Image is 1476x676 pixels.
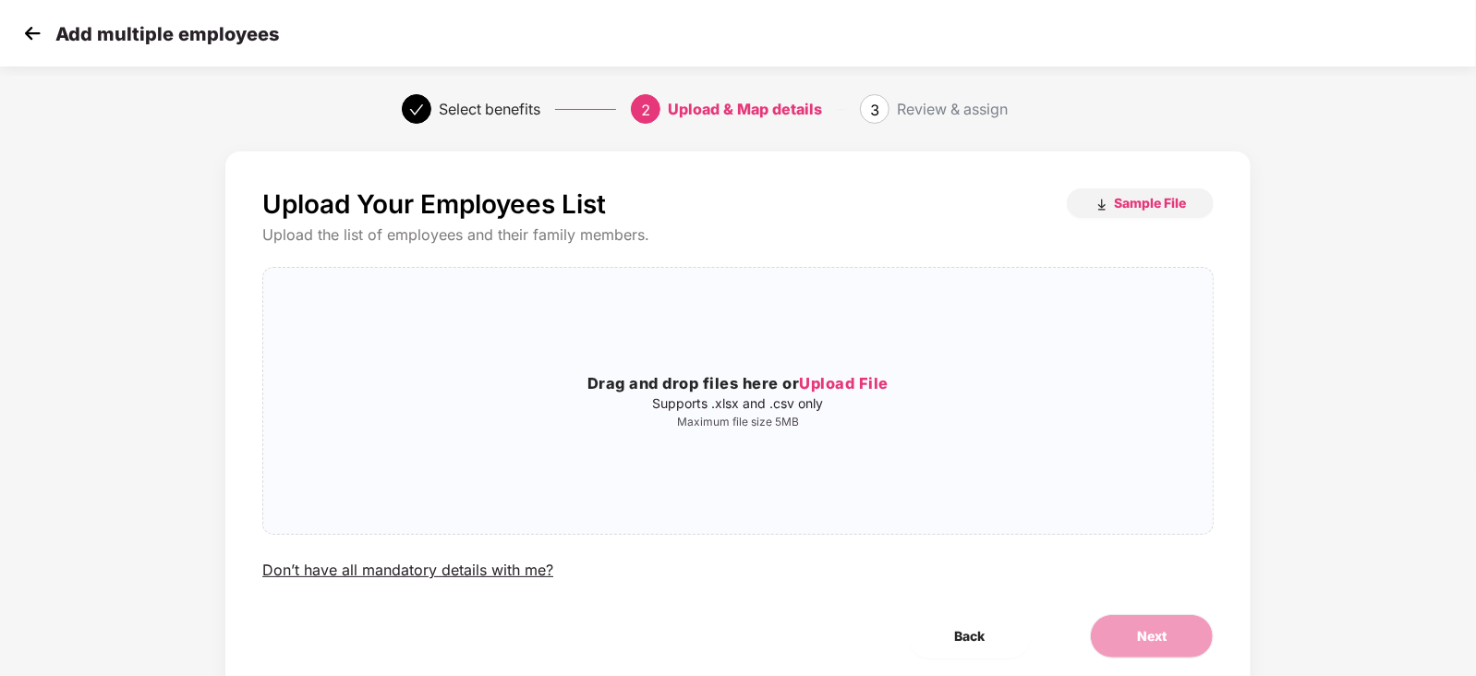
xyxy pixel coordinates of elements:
span: check [409,103,424,117]
p: Supports .xlsx and .csv only [263,396,1213,411]
span: Sample File [1114,194,1186,211]
h3: Drag and drop files here or [263,372,1213,396]
button: Sample File [1067,188,1214,218]
div: Don’t have all mandatory details with me? [262,561,553,580]
span: 3 [870,101,879,119]
div: Select benefits [439,94,540,124]
div: Review & assign [897,94,1008,124]
button: Back [908,614,1031,658]
img: svg+xml;base64,PHN2ZyB4bWxucz0iaHR0cDovL3d3dy53My5vcmcvMjAwMC9zdmciIHdpZHRoPSIzMCIgaGVpZ2h0PSIzMC... [18,19,46,47]
span: Drag and drop files here orUpload FileSupports .xlsx and .csv onlyMaximum file size 5MB [263,268,1213,534]
p: Maximum file size 5MB [263,415,1213,429]
img: download_icon [1095,198,1109,212]
p: Add multiple employees [55,23,279,45]
span: Back [954,626,985,646]
p: Upload Your Employees List [262,188,606,220]
span: 2 [641,101,650,119]
button: Next [1090,614,1214,658]
span: Upload File [799,374,889,392]
div: Upload & Map details [668,94,822,124]
div: Upload the list of employees and their family members. [262,225,1214,245]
